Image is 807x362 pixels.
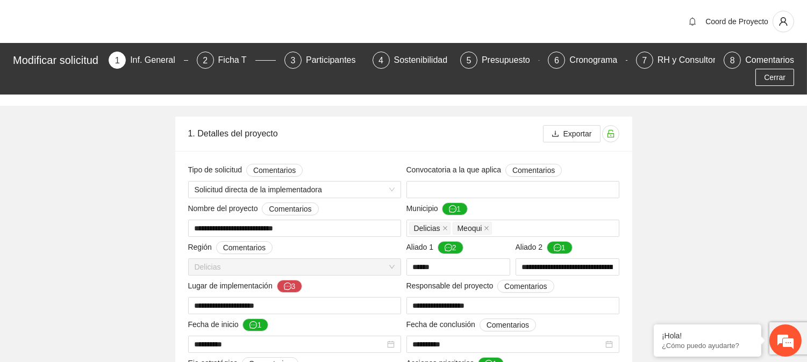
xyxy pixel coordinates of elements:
div: Comentarios [745,52,794,69]
div: 7RH y Consultores [636,52,715,69]
span: Lugar de implementación [188,280,303,293]
span: Delicias [195,259,395,275]
span: Solicitud directa de la implementadora [195,182,395,198]
span: Aliado 1 [406,241,463,254]
span: message [284,283,291,291]
span: Comentarios [253,164,296,176]
button: Región [216,241,273,254]
div: 8Comentarios [724,52,794,69]
span: Fecha de conclusión [406,318,537,331]
span: unlock [603,129,619,138]
span: Comentarios [223,242,266,254]
div: Presupuesto [482,52,539,69]
span: Meoqui [458,222,482,234]
div: Ficha T [218,52,255,69]
div: 1. Detalles del proyecto [188,118,543,149]
span: message [445,244,452,252]
button: Municipio [442,202,468,215]
button: Responsable del proyecto [497,280,554,293]
span: Delicias [414,222,440,234]
button: Fecha de inicio [242,318,268,331]
span: 5 [467,56,472,65]
span: 6 [554,56,559,65]
button: Convocatoria a la que aplica [505,164,562,177]
div: Minimizar ventana de chat en vivo [176,5,202,31]
span: Nombre del proyecto [188,202,319,215]
button: Fecha de conclusión [480,318,536,331]
span: download [552,130,559,139]
button: Aliado 2 [547,241,573,254]
span: message [449,205,456,214]
span: Aliado 2 [516,241,573,254]
span: Fecha de inicio [188,318,269,331]
div: 5Presupuesto [460,52,539,69]
button: unlock [602,125,619,142]
button: Aliado 1 [438,241,463,254]
span: message [249,321,257,330]
span: Responsable del proyecto [406,280,554,293]
button: Lugar de implementación [277,280,303,293]
div: Cronograma [569,52,626,69]
div: 2Ficha T [197,52,276,69]
span: Exportar [563,128,592,140]
span: Estamos en línea. [62,119,148,228]
span: 1 [115,56,120,65]
span: Comentarios [512,164,555,176]
span: close [442,226,448,231]
span: Delicias [409,222,451,235]
span: message [554,244,561,252]
div: RH y Consultores [658,52,733,69]
span: Comentarios [504,280,547,292]
div: Inf. General [130,52,184,69]
span: Cerrar [764,71,785,83]
div: ¡Hola! [662,331,753,340]
div: 1Inf. General [109,52,188,69]
div: 4Sostenibilidad [373,52,452,69]
span: 2 [203,56,208,65]
div: Modificar solicitud [13,52,102,69]
span: Convocatoria a la que aplica [406,164,562,177]
textarea: Escriba su mensaje y pulse “Intro” [5,245,205,283]
span: 3 [291,56,296,65]
div: Chatee con nosotros ahora [56,55,181,69]
button: user [773,11,794,32]
span: bell [684,17,701,26]
button: Nombre del proyecto [262,202,318,215]
div: 6Cronograma [548,52,627,69]
span: user [773,17,794,26]
span: Comentarios [487,319,529,331]
button: Tipo de solicitud [246,164,303,177]
span: 4 [378,56,383,65]
span: 8 [730,56,735,65]
span: close [484,226,489,231]
span: 7 [642,56,647,65]
p: ¿Cómo puedo ayudarte? [662,342,753,350]
div: 3Participantes [284,52,363,69]
div: Participantes [306,52,365,69]
div: Sostenibilidad [394,52,456,69]
span: Coord de Proyecto [705,17,768,26]
span: Meoqui [453,222,492,235]
button: downloadExportar [543,125,601,142]
button: Cerrar [755,69,794,86]
span: Municipio [406,202,468,215]
span: Tipo de solicitud [188,164,303,177]
span: Región [188,241,273,254]
span: Comentarios [269,203,311,215]
button: bell [684,13,701,30]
